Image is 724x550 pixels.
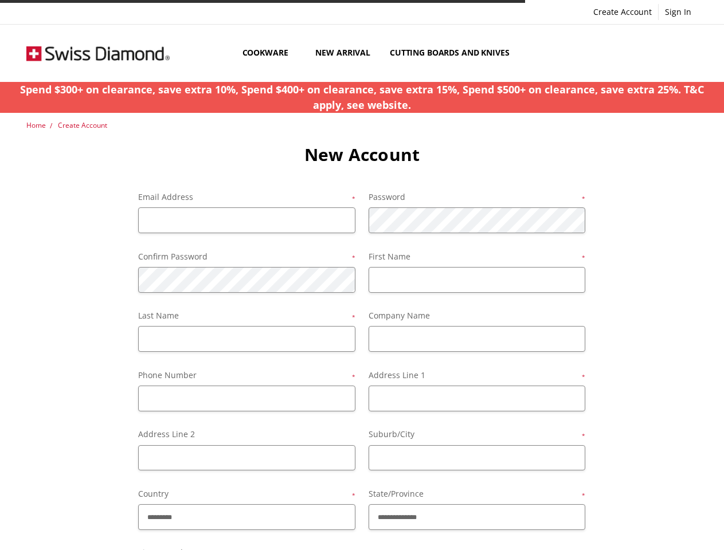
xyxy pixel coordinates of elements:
[527,27,559,79] a: Show All
[369,309,586,322] label: Company Name
[306,27,379,78] a: New arrival
[369,369,586,382] label: Address Line 1
[587,4,658,20] a: Create Account
[26,144,697,166] h1: New Account
[369,250,586,263] label: First Name
[138,488,355,500] label: Country
[138,191,355,203] label: Email Address
[138,250,355,263] label: Confirm Password
[369,428,586,441] label: Suburb/City
[138,428,355,441] label: Address Line 2
[233,27,306,78] a: Cookware
[6,82,718,113] p: Spend $300+ on clearance, save extra 10%, Spend $400+ on clearance, save extra 15%, Spend $500+ o...
[380,27,527,78] a: Cutting boards and knives
[26,25,170,82] img: Free Shipping On Every Order
[659,4,698,20] a: Sign In
[369,488,586,500] label: State/Province
[138,309,355,322] label: Last Name
[369,191,586,203] label: Password
[138,369,355,382] label: Phone Number
[58,120,107,130] a: Create Account
[26,120,46,130] a: Home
